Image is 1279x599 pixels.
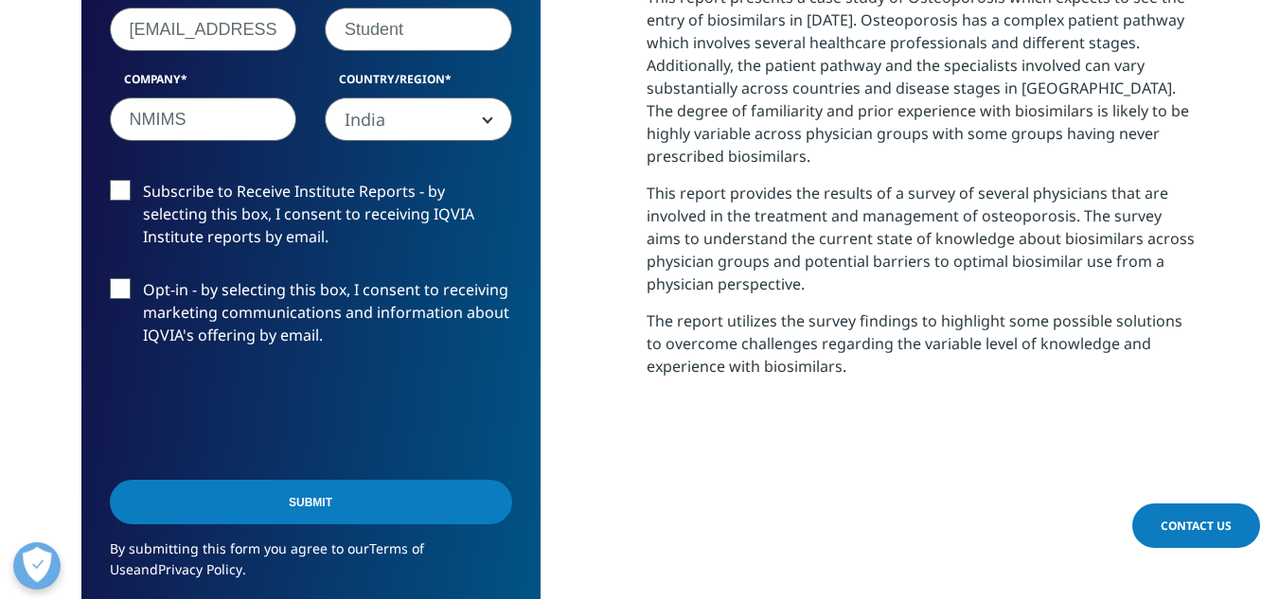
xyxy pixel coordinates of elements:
label: Opt-in - by selecting this box, I consent to receiving marketing communications and information a... [110,278,512,357]
button: Open Preferences [13,542,61,590]
span: India [325,97,512,141]
label: Country/Region [325,71,512,97]
iframe: reCAPTCHA [110,377,398,450]
p: This report provides the results of a survey of several physicians that are involved in the treat... [647,182,1199,309]
span: India [326,98,511,142]
a: Contact Us [1132,503,1260,548]
label: Subscribe to Receive Institute Reports - by selecting this box, I consent to receiving IQVIA Inst... [110,180,512,258]
label: Company [110,71,297,97]
p: The report utilizes the survey findings to highlight some possible solutions to overcome challeng... [647,309,1199,392]
span: Contact Us [1161,518,1232,534]
input: Submit [110,480,512,524]
p: By submitting this form you agree to our and . [110,538,512,594]
a: Privacy Policy [158,560,242,578]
